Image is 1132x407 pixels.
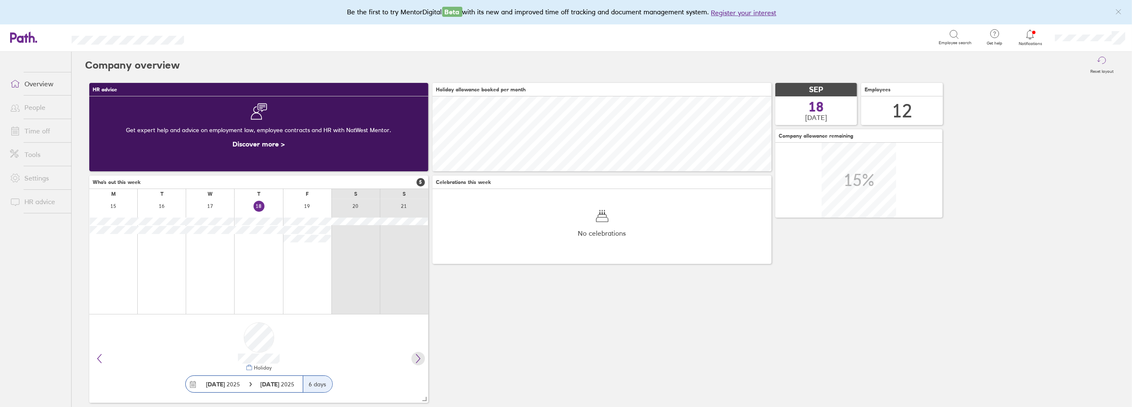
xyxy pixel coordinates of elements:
a: Settings [3,170,71,186]
span: Notifications [1017,41,1044,46]
div: S [354,191,357,197]
span: Employee search [939,40,972,45]
label: Reset layout [1085,67,1119,74]
span: 18 [809,100,824,114]
a: Tools [3,146,71,163]
span: 2025 [261,381,295,388]
span: Who's out this week [93,179,141,185]
span: HR advice [93,87,117,93]
a: Time off [3,122,71,139]
span: Holiday allowance booked per month [436,87,526,93]
h2: Company overview [85,52,180,79]
a: Overview [3,75,71,92]
span: [DATE] [805,114,827,121]
span: Get help [981,41,1008,46]
div: S [403,191,406,197]
a: Notifications [1017,29,1044,46]
span: 5 [416,178,425,186]
div: W [208,191,213,197]
a: HR advice [3,193,71,210]
div: F [306,191,309,197]
span: SEP [809,85,823,94]
span: 2025 [206,381,240,388]
div: 6 days [303,376,332,392]
a: People [3,99,71,116]
strong: [DATE] [206,380,225,388]
div: M [111,191,116,197]
div: Be the first to try MentorDigital with its new and improved time off tracking and document manage... [347,7,785,18]
div: T [257,191,260,197]
button: Register your interest [711,8,777,18]
span: Beta [442,7,462,17]
span: Company allowance remaining [779,133,853,139]
span: No celebrations [578,229,626,237]
div: Holiday [253,365,272,371]
span: Celebrations this week [436,179,491,185]
div: 12 [892,100,912,122]
div: Get expert help and advice on employment law, employee contracts and HR with NatWest Mentor. [96,120,422,140]
button: Reset layout [1085,52,1119,79]
div: T [160,191,163,197]
a: Discover more > [233,140,285,148]
span: Employees [865,87,891,93]
div: Search [207,33,228,41]
strong: [DATE] [261,380,281,388]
